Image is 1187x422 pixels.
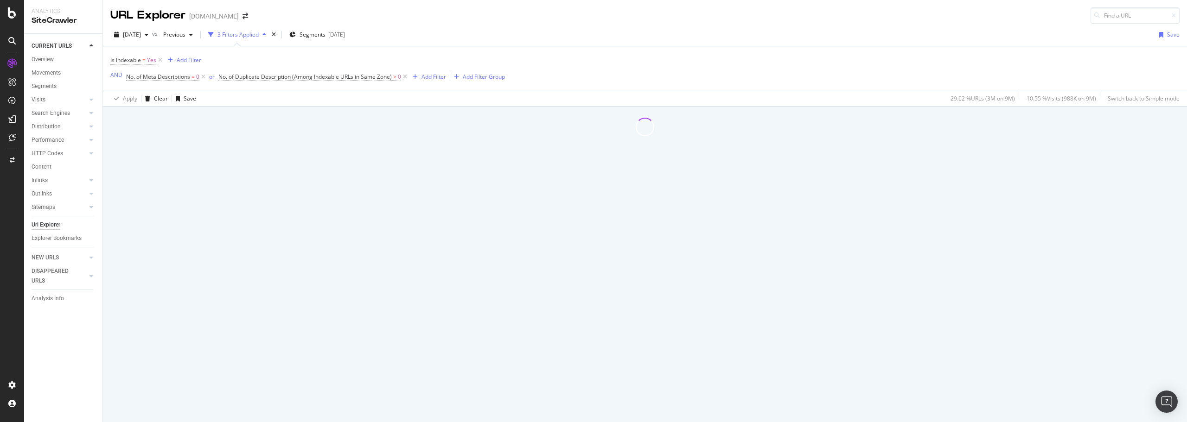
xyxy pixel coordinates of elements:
[32,108,70,118] div: Search Engines
[204,27,270,42] button: 3 Filters Applied
[110,70,122,79] button: AND
[142,56,146,64] span: =
[32,253,87,263] a: NEW URLS
[32,233,96,243] a: Explorer Bookmarks
[32,68,61,78] div: Movements
[141,91,168,106] button: Clear
[189,12,239,21] div: [DOMAIN_NAME]
[209,72,215,81] button: or
[32,95,45,105] div: Visits
[32,68,96,78] a: Movements
[32,122,87,132] a: Distribution
[32,149,87,158] a: HTTP Codes
[177,56,201,64] div: Add Filter
[32,294,96,303] a: Analysis Info
[32,149,63,158] div: HTTP Codes
[243,13,248,19] div: arrow-right-arrow-left
[1027,94,1096,102] div: 10.55 % Visits ( 988K on 9M )
[32,176,87,185] a: Inlinks
[164,55,201,66] button: Add Filter
[32,41,87,51] a: CURRENT URLS
[152,30,160,38] span: vs
[463,73,505,81] div: Add Filter Group
[328,31,345,38] div: [DATE]
[123,94,137,102] div: Apply
[393,73,396,81] span: >
[218,73,392,81] span: No. of Duplicate Description (Among Indexable URLs in Same Zone)
[32,122,61,132] div: Distribution
[32,82,96,91] a: Segments
[1155,391,1178,413] div: Open Intercom Messenger
[32,189,87,199] a: Outlinks
[1091,7,1180,24] input: Find a URL
[32,7,95,15] div: Analytics
[191,73,195,81] span: =
[126,73,190,81] span: No. of Meta Descriptions
[1155,27,1180,42] button: Save
[32,55,96,64] a: Overview
[1108,94,1180,102] div: Switch back to Simple mode
[32,202,55,212] div: Sitemaps
[110,27,152,42] button: [DATE]
[110,91,137,106] button: Apply
[1167,31,1180,38] div: Save
[32,135,64,145] div: Performance
[172,91,196,106] button: Save
[110,7,185,23] div: URL Explorer
[32,266,87,286] a: DISAPPEARED URLS
[32,266,78,286] div: DISAPPEARED URLS
[32,176,48,185] div: Inlinks
[32,162,51,172] div: Content
[160,31,185,38] span: Previous
[32,202,87,212] a: Sitemaps
[110,71,122,79] div: AND
[1104,91,1180,106] button: Switch back to Simple mode
[32,162,96,172] a: Content
[160,27,197,42] button: Previous
[32,189,52,199] div: Outlinks
[300,31,325,38] span: Segments
[421,73,446,81] div: Add Filter
[32,41,72,51] div: CURRENT URLS
[32,220,60,230] div: Url Explorer
[32,233,82,243] div: Explorer Bookmarks
[154,94,168,102] div: Clear
[32,95,87,105] a: Visits
[951,94,1015,102] div: 29.62 % URLs ( 3M on 9M )
[196,70,199,83] span: 0
[32,55,54,64] div: Overview
[450,71,505,82] button: Add Filter Group
[32,220,96,230] a: Url Explorer
[398,70,401,83] span: 0
[123,31,141,38] span: 2025 Sep. 5th
[32,135,87,145] a: Performance
[32,253,59,263] div: NEW URLS
[147,54,156,67] span: Yes
[270,30,278,39] div: times
[110,56,141,64] span: Is Indexable
[184,94,196,102] div: Save
[286,27,349,42] button: Segments[DATE]
[32,15,95,26] div: SiteCrawler
[409,71,446,82] button: Add Filter
[209,73,215,81] div: or
[32,82,57,91] div: Segments
[217,31,259,38] div: 3 Filters Applied
[32,294,64,303] div: Analysis Info
[32,108,87,118] a: Search Engines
